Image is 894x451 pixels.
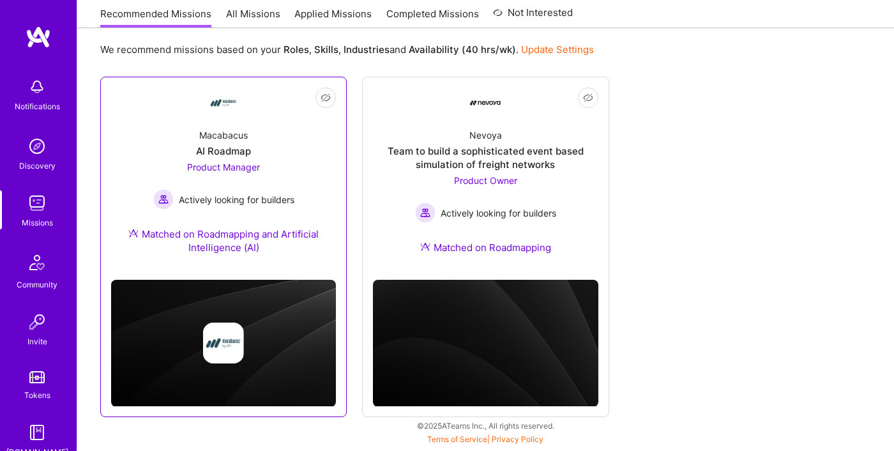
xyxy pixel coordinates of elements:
div: Discovery [19,159,56,172]
div: Nevoya [469,128,502,142]
div: Tokens [24,388,50,402]
a: All Missions [226,7,280,28]
a: Terms of Service [427,434,487,444]
div: Team to build a sophisticated event based simulation of freight networks [373,144,598,171]
img: tokens [29,371,45,383]
img: Actively looking for builders [153,189,174,210]
img: Company logo [465,323,506,363]
img: Actively looking for builders [415,203,436,223]
img: logo [26,26,51,49]
b: Skills [314,43,338,56]
a: Company LogoMacabacusAI RoadmapProduct Manager Actively looking for buildersActively looking for ... [111,88,336,270]
img: Company logo [203,323,244,363]
div: Matched on Roadmapping and Artificial Intelligence (AI) [111,227,336,254]
a: Update Settings [521,43,594,56]
span: Actively looking for builders [179,193,294,206]
img: Invite [24,309,50,335]
img: guide book [24,420,50,445]
a: Applied Missions [294,7,372,28]
img: Community [22,247,52,278]
div: Matched on Roadmapping [420,241,551,254]
a: Recommended Missions [100,7,211,28]
img: bell [24,74,50,100]
div: © 2025 ATeams Inc., All rights reserved. [77,409,894,441]
a: Privacy Policy [492,434,543,444]
div: AI Roadmap [196,144,251,158]
b: Roles [284,43,309,56]
img: discovery [24,134,50,159]
img: cover [373,280,598,407]
div: Missions [22,216,53,229]
a: Not Interested [493,5,573,28]
a: Company LogoNevoyaTeam to build a sophisticated event based simulation of freight networksProduct... [373,88,598,270]
i: icon EyeClosed [321,93,331,103]
img: teamwork [24,190,50,216]
p: We recommend missions based on your , , and . [100,43,594,56]
div: Invite [27,335,47,348]
img: Ateam Purple Icon [128,228,139,238]
div: Notifications [15,100,60,113]
img: Ateam Purple Icon [420,241,430,252]
span: Product Owner [454,175,517,186]
i: icon EyeClosed [583,93,593,103]
div: Macabacus [199,128,248,142]
b: Industries [344,43,390,56]
img: Company Logo [470,100,501,105]
b: Availability (40 hrs/wk) [409,43,516,56]
span: Product Manager [187,162,260,172]
a: Completed Missions [386,7,479,28]
span: | [427,434,543,444]
img: cover [111,280,336,407]
div: Community [17,278,57,291]
img: Company Logo [208,88,239,118]
span: Actively looking for builders [441,206,556,220]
